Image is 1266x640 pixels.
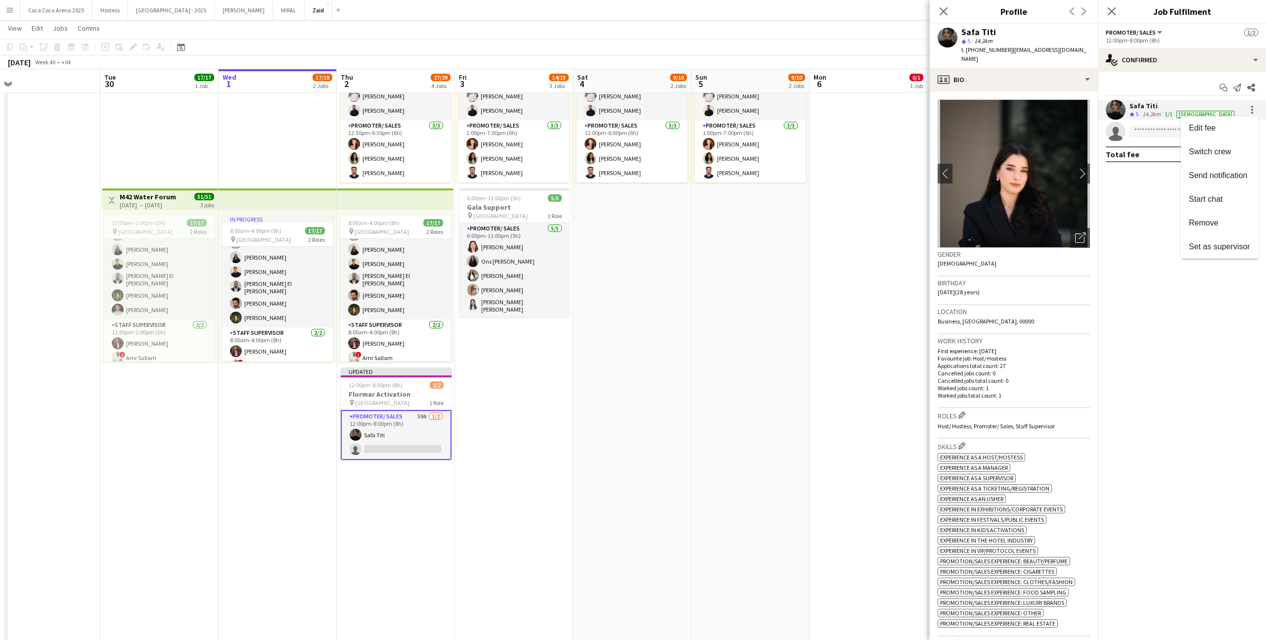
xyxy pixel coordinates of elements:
[1181,116,1258,140] button: Edit fee
[1181,164,1258,187] button: Send notification
[1189,195,1222,203] span: Start chat
[1189,124,1216,132] span: Edit fee
[1189,147,1231,156] span: Switch crew
[1189,219,1219,227] span: Remove
[1181,187,1258,211] button: Start chat
[1181,235,1258,259] button: Set as supervisor
[1189,242,1250,251] span: Set as supervisor
[1181,211,1258,235] button: Remove
[1189,171,1247,180] span: Send notification
[1181,140,1258,164] button: Switch crew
